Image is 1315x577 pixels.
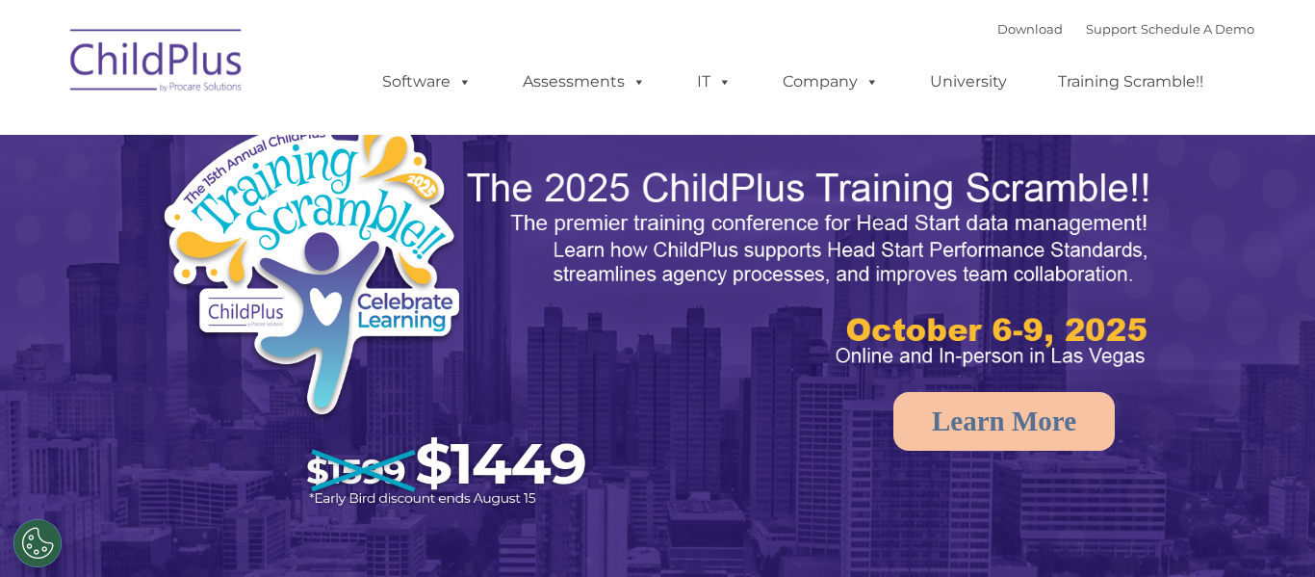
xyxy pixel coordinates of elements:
[13,519,62,567] button: Cookies Settings
[997,21,1254,37] font: |
[997,21,1063,37] a: Download
[893,392,1115,451] a: Learn More
[363,63,491,101] a: Software
[503,63,665,101] a: Assessments
[1086,21,1137,37] a: Support
[1141,21,1254,37] a: Schedule A Demo
[1039,63,1223,101] a: Training Scramble!!
[678,63,751,101] a: IT
[61,15,253,112] img: ChildPlus by Procare Solutions
[911,63,1026,101] a: University
[763,63,898,101] a: Company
